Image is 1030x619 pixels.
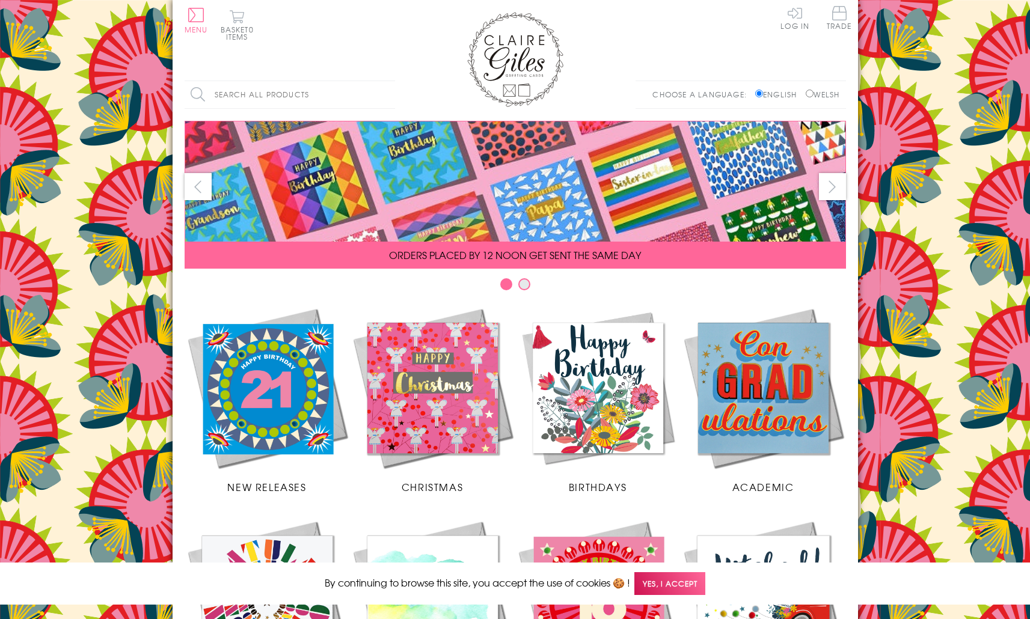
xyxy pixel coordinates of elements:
[500,278,512,290] button: Carousel Page 1 (Current Slide)
[185,81,395,108] input: Search all products
[755,90,763,97] input: English
[389,248,641,262] span: ORDERS PLACED BY 12 NOON GET SENT THE SAME DAY
[467,12,563,107] img: Claire Giles Greetings Cards
[827,6,852,29] span: Trade
[569,480,627,494] span: Birthdays
[652,89,753,100] p: Choose a language:
[185,24,208,35] span: Menu
[383,81,395,108] input: Search
[806,89,840,100] label: Welsh
[185,173,212,200] button: prev
[350,305,515,494] a: Christmas
[819,173,846,200] button: next
[755,89,803,100] label: English
[681,305,846,494] a: Academic
[185,278,846,296] div: Carousel Pagination
[515,305,681,494] a: Birthdays
[185,8,208,33] button: Menu
[518,278,530,290] button: Carousel Page 2
[634,572,705,596] span: Yes, I accept
[221,10,254,40] button: Basket0 items
[732,480,794,494] span: Academic
[806,90,814,97] input: Welsh
[185,305,350,494] a: New Releases
[780,6,809,29] a: Log In
[226,24,254,42] span: 0 items
[227,480,306,494] span: New Releases
[827,6,852,32] a: Trade
[402,480,463,494] span: Christmas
